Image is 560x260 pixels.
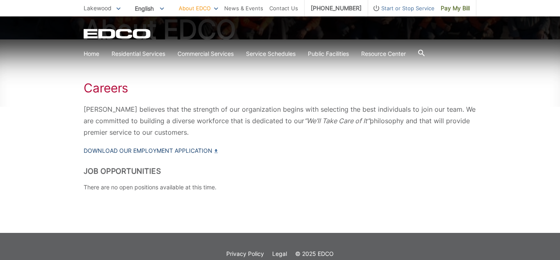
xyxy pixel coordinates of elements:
[304,117,370,125] em: “We’ll Take Care of It”
[178,49,234,58] a: Commercial Services
[308,49,349,58] a: Public Facilities
[295,249,334,258] p: © 2025 EDCO
[269,4,298,13] a: Contact Us
[441,4,470,13] span: Pay My Bill
[226,249,264,258] a: Privacy Policy
[84,104,476,138] p: [PERSON_NAME] believes that the strength of our organization begins with selecting the best indiv...
[246,49,296,58] a: Service Schedules
[224,4,263,13] a: News & Events
[84,146,218,155] a: Download our Employment Application
[84,167,476,176] h2: Job Opportunities
[112,49,165,58] a: Residential Services
[272,249,287,258] a: Legal
[129,2,170,15] span: English
[84,49,99,58] a: Home
[179,4,218,13] a: About EDCO
[84,29,152,39] a: EDCD logo. Return to the homepage.
[84,81,476,95] h1: Careers
[84,183,476,192] p: There are no open positions available at this time.
[361,49,406,58] a: Resource Center
[84,5,112,12] span: Lakewood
